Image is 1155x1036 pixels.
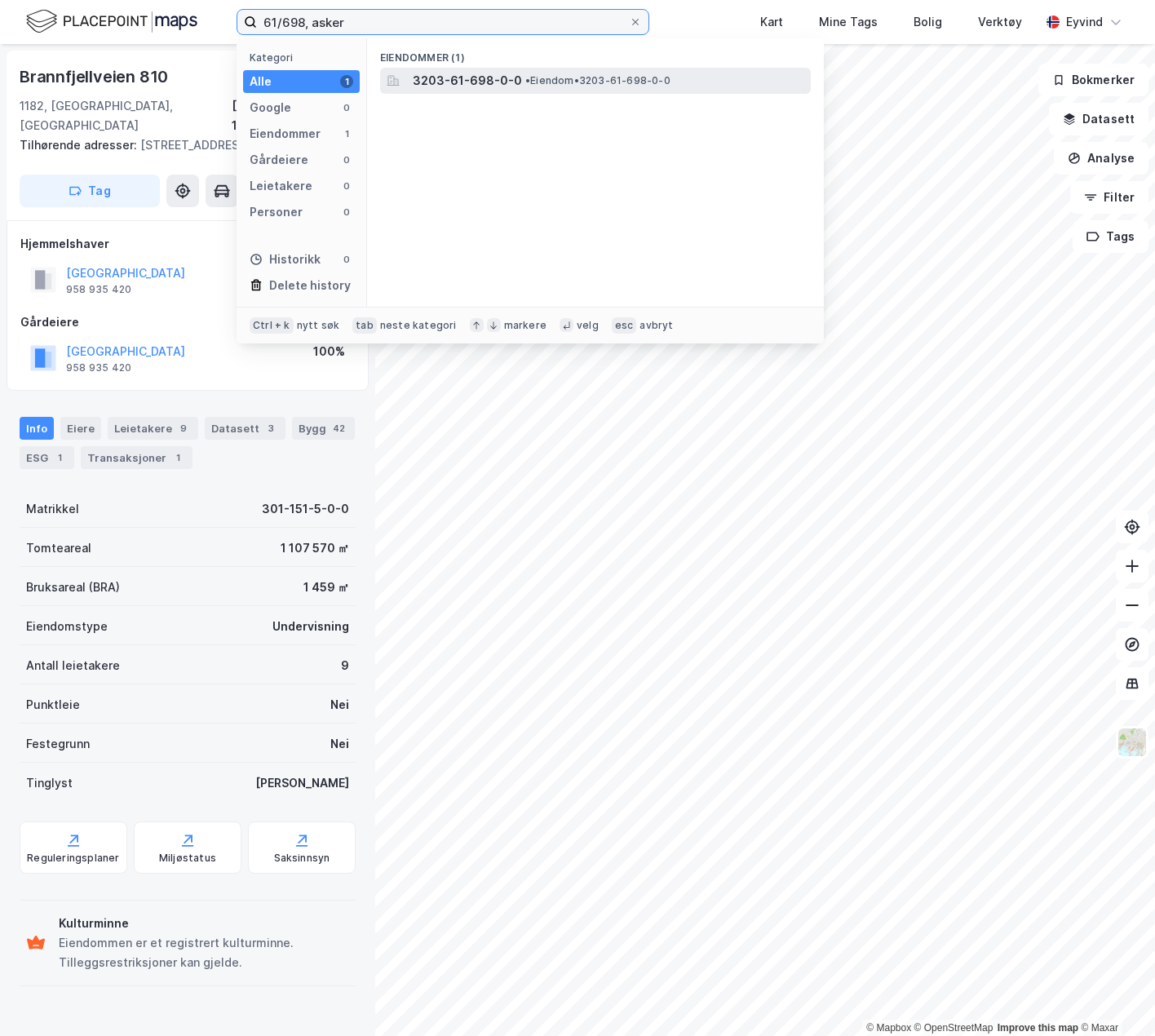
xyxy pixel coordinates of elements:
[59,914,349,933] div: Kulturminne
[819,12,878,32] div: Mine Tags
[639,319,673,332] div: avbryt
[914,12,942,32] div: Bolig
[20,135,343,155] div: [STREET_ADDRESS]
[269,276,351,295] div: Delete history
[257,10,629,34] input: Søk på adresse, matrikkel, gårdeiere, leietakere eller personer
[159,852,216,865] div: Miljøstatus
[26,617,108,636] div: Eiendomstype
[1073,220,1148,253] button: Tags
[612,317,637,334] div: esc
[20,312,355,332] div: Gårdeiere
[1054,142,1148,175] button: Analyse
[577,319,599,332] div: velg
[250,98,291,117] div: Google
[292,417,355,440] div: Bygg
[20,64,171,90] div: Brannfjellveien 810
[66,361,131,374] div: 958 935 420
[255,773,349,793] div: [PERSON_NAME]
[1070,181,1148,214] button: Filter
[274,852,330,865] div: Saksinnsyn
[205,417,285,440] div: Datasett
[313,342,345,361] div: 100%
[866,1022,911,1034] a: Mapbox
[250,150,308,170] div: Gårdeiere
[26,773,73,793] div: Tinglyst
[303,578,349,597] div: 1 459 ㎡
[250,202,303,222] div: Personer
[263,420,279,436] div: 3
[978,12,1022,32] div: Verktøy
[340,75,353,88] div: 1
[250,250,321,269] div: Historikk
[1073,958,1155,1036] div: Kontrollprogram for chat
[250,72,272,91] div: Alle
[250,51,360,64] div: Kategori
[250,317,294,334] div: Ctrl + k
[175,420,192,436] div: 9
[914,1022,993,1034] a: OpenStreetMap
[1038,64,1148,96] button: Bokmerker
[59,933,349,972] div: Eiendommen er et registrert kulturminne. Tilleggsrestriksjoner kan gjelde.
[51,449,68,466] div: 1
[170,449,186,466] div: 1
[504,319,547,332] div: markere
[340,253,353,266] div: 0
[1066,12,1103,32] div: Eyvind
[26,656,120,675] div: Antall leietakere
[60,417,101,440] div: Eiere
[330,420,348,436] div: 42
[250,176,312,196] div: Leietakere
[27,852,119,865] div: Reguleringsplaner
[250,124,321,144] div: Eiendommer
[1073,958,1155,1036] iframe: Chat Widget
[340,127,353,140] div: 1
[330,734,349,754] div: Nei
[297,319,340,332] div: nytt søk
[525,74,670,87] span: Eiendom • 3203-61-698-0-0
[20,234,355,254] div: Hjemmelshaver
[380,319,457,332] div: neste kategori
[20,96,232,135] div: 1182, [GEOGRAPHIC_DATA], [GEOGRAPHIC_DATA]
[232,96,356,135] div: [GEOGRAPHIC_DATA], 151/5
[340,206,353,219] div: 0
[26,499,79,519] div: Matrikkel
[281,538,349,558] div: 1 107 570 ㎡
[20,175,160,207] button: Tag
[367,38,824,68] div: Eiendommer (1)
[352,317,377,334] div: tab
[525,74,530,86] span: •
[26,538,91,558] div: Tomteareal
[262,499,349,519] div: 301-151-5-0-0
[26,578,120,597] div: Bruksareal (BRA)
[340,153,353,166] div: 0
[20,138,140,152] span: Tilhørende adresser:
[998,1022,1078,1034] a: Improve this map
[20,417,54,440] div: Info
[26,734,90,754] div: Festegrunn
[1117,727,1148,758] img: Z
[760,12,783,32] div: Kart
[1049,103,1148,135] button: Datasett
[20,446,74,469] div: ESG
[66,283,131,296] div: 958 935 420
[108,417,198,440] div: Leietakere
[341,656,349,675] div: 9
[340,101,353,114] div: 0
[26,7,197,36] img: logo.f888ab2527a4732fd821a326f86c7f29.svg
[340,179,353,193] div: 0
[26,695,80,715] div: Punktleie
[81,446,192,469] div: Transaksjoner
[272,617,349,636] div: Undervisning
[413,71,522,91] span: 3203-61-698-0-0
[330,695,349,715] div: Nei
